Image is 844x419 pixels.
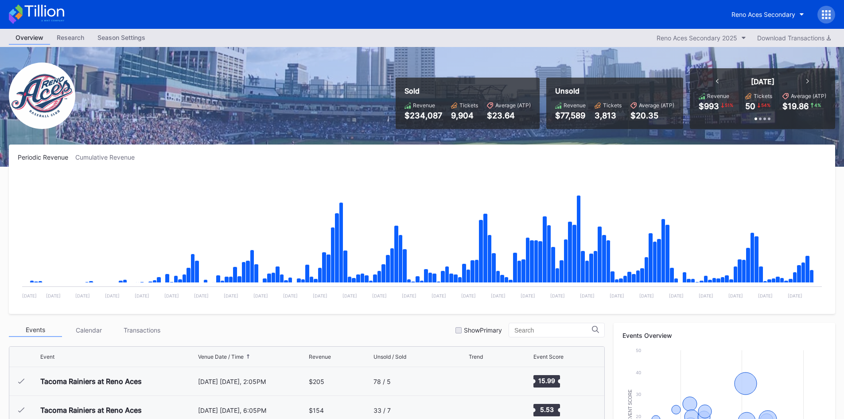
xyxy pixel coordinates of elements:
[636,370,641,375] text: 40
[459,102,478,109] div: Tickets
[636,348,641,353] text: 50
[514,327,592,334] input: Search
[373,353,406,360] div: Unsold / Sold
[639,102,674,109] div: Average (ATP)
[636,392,641,397] text: 30
[521,293,535,298] text: [DATE]
[751,77,774,86] div: [DATE]
[402,293,416,298] text: [DATE]
[538,377,555,384] text: 15.99
[487,111,531,120] div: $23.64
[198,407,307,414] div: [DATE] [DATE], 6:05PM
[253,293,268,298] text: [DATE]
[105,293,120,298] text: [DATE]
[657,34,737,42] div: Reno Aces Secondary 2025
[540,406,553,413] text: 5.53
[699,102,719,111] div: $993
[461,293,476,298] text: [DATE]
[9,31,50,45] a: Overview
[413,102,435,109] div: Revenue
[491,293,506,298] text: [DATE]
[50,31,91,44] div: Research
[115,323,168,337] div: Transactions
[580,293,595,298] text: [DATE]
[18,153,75,161] div: Periodic Revenue
[745,102,755,111] div: 50
[91,31,152,44] div: Season Settings
[40,406,142,415] div: Tacoma Rainiers at Reno Aces
[40,353,54,360] div: Event
[725,6,811,23] button: Reno Aces Secondary
[791,93,826,99] div: Average (ATP)
[313,293,327,298] text: [DATE]
[630,111,674,120] div: $20.35
[46,293,61,298] text: [DATE]
[728,293,743,298] text: [DATE]
[194,293,209,298] text: [DATE]
[342,293,357,298] text: [DATE]
[652,32,751,44] button: Reno Aces Secondary 2025
[724,102,734,109] div: 51 %
[309,407,324,414] div: $154
[309,353,331,360] div: Revenue
[283,293,298,298] text: [DATE]
[495,102,531,109] div: Average (ATP)
[372,293,387,298] text: [DATE]
[373,407,391,414] div: 33 / 7
[555,86,674,95] div: Unsold
[62,323,115,337] div: Calendar
[50,31,91,45] a: Research
[610,293,624,298] text: [DATE]
[564,102,586,109] div: Revenue
[9,63,75,129] img: RenoAces.png
[603,102,622,109] div: Tickets
[757,34,831,42] div: Download Transactions
[224,293,238,298] text: [DATE]
[40,377,142,386] div: Tacoma Rainiers at Reno Aces
[18,172,826,305] svg: Chart title
[555,111,586,120] div: $77,589
[533,353,564,360] div: Event Score
[464,326,502,334] div: Show Primary
[75,293,90,298] text: [DATE]
[164,293,179,298] text: [DATE]
[309,378,324,385] div: $205
[782,102,809,111] div: $19.86
[404,111,442,120] div: $234,087
[639,293,654,298] text: [DATE]
[636,414,641,419] text: 20
[707,93,729,99] div: Revenue
[813,102,822,109] div: 4 %
[9,323,62,337] div: Events
[373,378,391,385] div: 78 / 5
[469,370,495,392] svg: Chart title
[469,353,483,360] div: Trend
[731,11,795,18] div: Reno Aces Secondary
[451,111,478,120] div: 9,904
[22,293,37,298] text: [DATE]
[699,293,713,298] text: [DATE]
[135,293,149,298] text: [DATE]
[753,32,835,44] button: Download Transactions
[758,293,773,298] text: [DATE]
[91,31,152,45] a: Season Settings
[198,378,307,385] div: [DATE] [DATE], 2:05PM
[754,93,772,99] div: Tickets
[198,353,244,360] div: Venue Date / Time
[788,293,802,298] text: [DATE]
[669,293,684,298] text: [DATE]
[760,102,771,109] div: 54 %
[595,111,622,120] div: 3,813
[550,293,565,298] text: [DATE]
[432,293,446,298] text: [DATE]
[622,332,826,339] div: Events Overview
[75,153,142,161] div: Cumulative Revenue
[404,86,531,95] div: Sold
